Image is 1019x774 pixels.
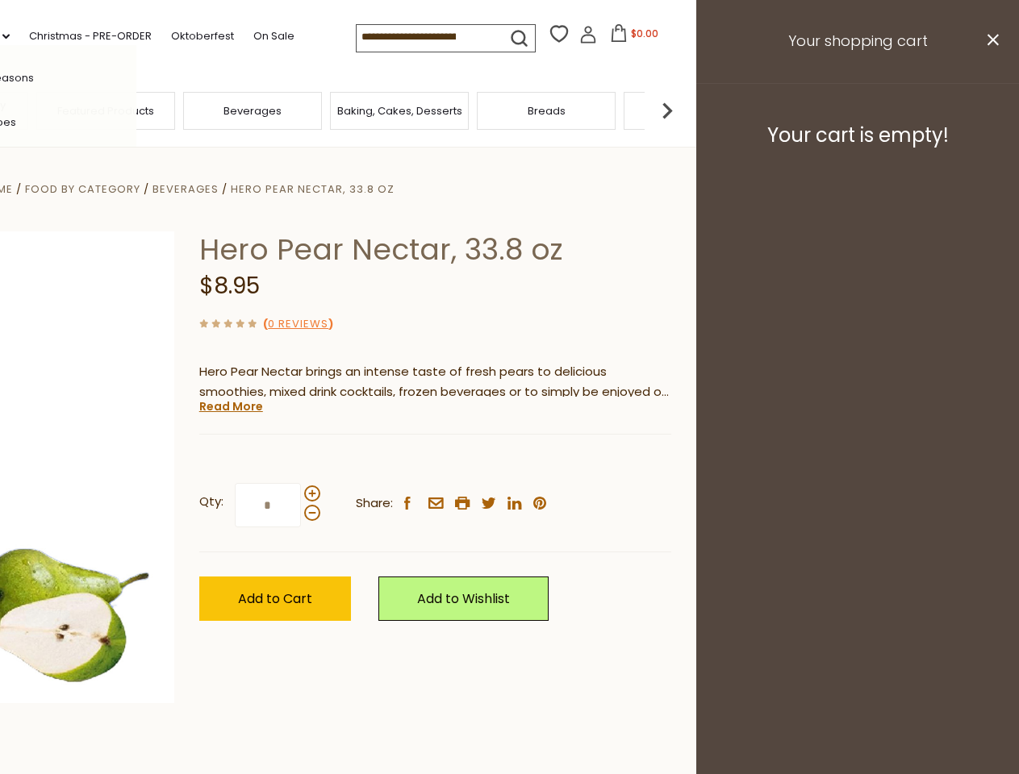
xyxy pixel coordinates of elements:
p: Hero Pear Nectar brings an intense taste of fresh pears to delicious smoothies, mixed drink cockt... [199,362,671,402]
a: Breads [528,105,566,117]
span: Add to Cart [238,589,312,608]
h1: Hero Pear Nectar, 33.8 oz [199,231,671,268]
h3: Your cart is empty! [716,123,999,148]
a: Oktoberfest [171,27,234,45]
button: Add to Cart [199,576,351,621]
span: Share: [356,493,393,514]
img: next arrow [651,94,683,127]
a: On Sale [253,27,294,45]
span: $0.00 [631,27,658,40]
a: Food By Category [25,181,140,197]
a: Baking, Cakes, Desserts [337,105,462,117]
input: Qty: [235,483,301,527]
a: Beverages [223,105,282,117]
a: Add to Wishlist [378,576,549,621]
a: Hero Pear Nectar, 33.8 oz [231,181,395,197]
strong: Qty: [199,492,223,512]
a: Christmas - PRE-ORDER [29,27,152,45]
span: ( ) [263,316,333,331]
span: $8.95 [199,270,260,302]
a: 0 Reviews [268,316,328,333]
a: Read More [199,398,263,414]
button: $0.00 [600,24,669,48]
a: Beverages [152,181,219,197]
